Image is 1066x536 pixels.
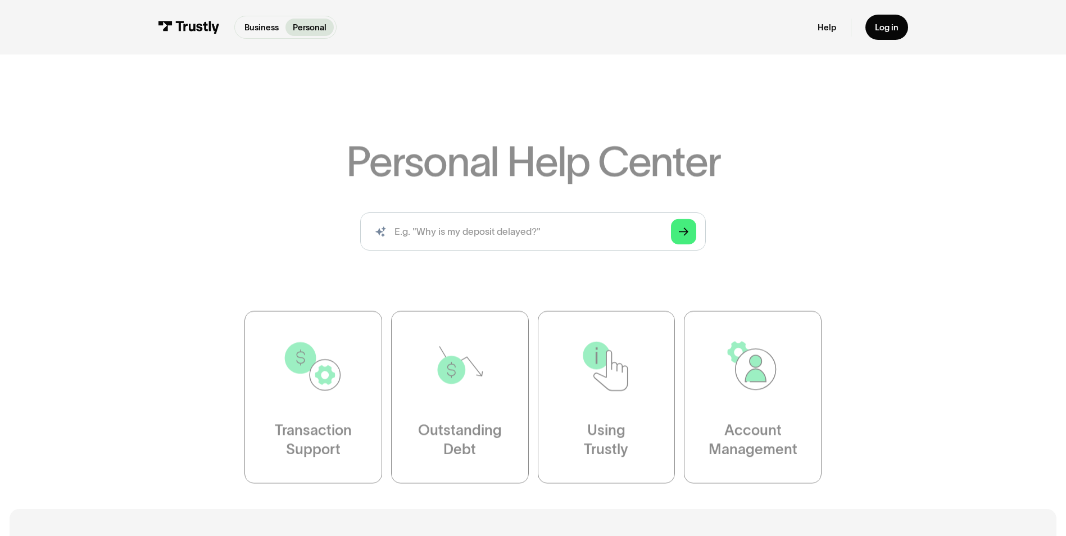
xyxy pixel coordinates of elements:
p: Personal [293,21,326,34]
h1: Personal Help Center [346,140,720,182]
img: Trustly Logo [158,21,220,34]
form: Search [360,212,705,251]
div: Log in [875,22,899,33]
a: Personal [285,19,333,36]
div: Account Management [709,421,797,459]
div: Outstanding Debt [418,421,502,459]
div: Using Trustly [584,421,628,459]
a: Log in [865,15,908,40]
a: Business [237,19,285,36]
a: AccountManagement [684,311,822,483]
div: Transaction Support [275,421,352,459]
p: Business [244,21,279,34]
a: TransactionSupport [244,311,382,483]
input: search [360,212,705,251]
a: Help [818,22,836,33]
a: OutstandingDebt [391,311,529,483]
a: UsingTrustly [537,311,675,483]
